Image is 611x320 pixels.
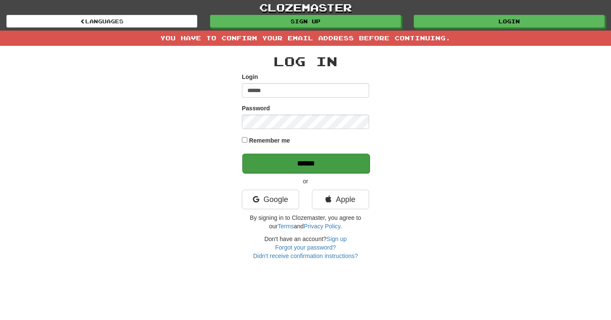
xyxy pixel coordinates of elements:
[242,190,299,209] a: Google
[242,213,369,230] p: By signing in to Clozemaster, you agree to our and .
[275,244,336,251] a: Forgot your password?
[242,177,369,185] p: or
[304,223,340,230] a: Privacy Policy
[253,253,358,259] a: Didn't receive confirmation instructions?
[249,136,290,145] label: Remember me
[242,73,258,81] label: Login
[210,15,401,28] a: Sign up
[6,15,197,28] a: Languages
[277,223,294,230] a: Terms
[242,54,369,68] h2: Log In
[242,235,369,260] div: Don't have an account?
[414,15,605,28] a: Login
[327,236,347,242] a: Sign up
[242,104,270,112] label: Password
[312,190,369,209] a: Apple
